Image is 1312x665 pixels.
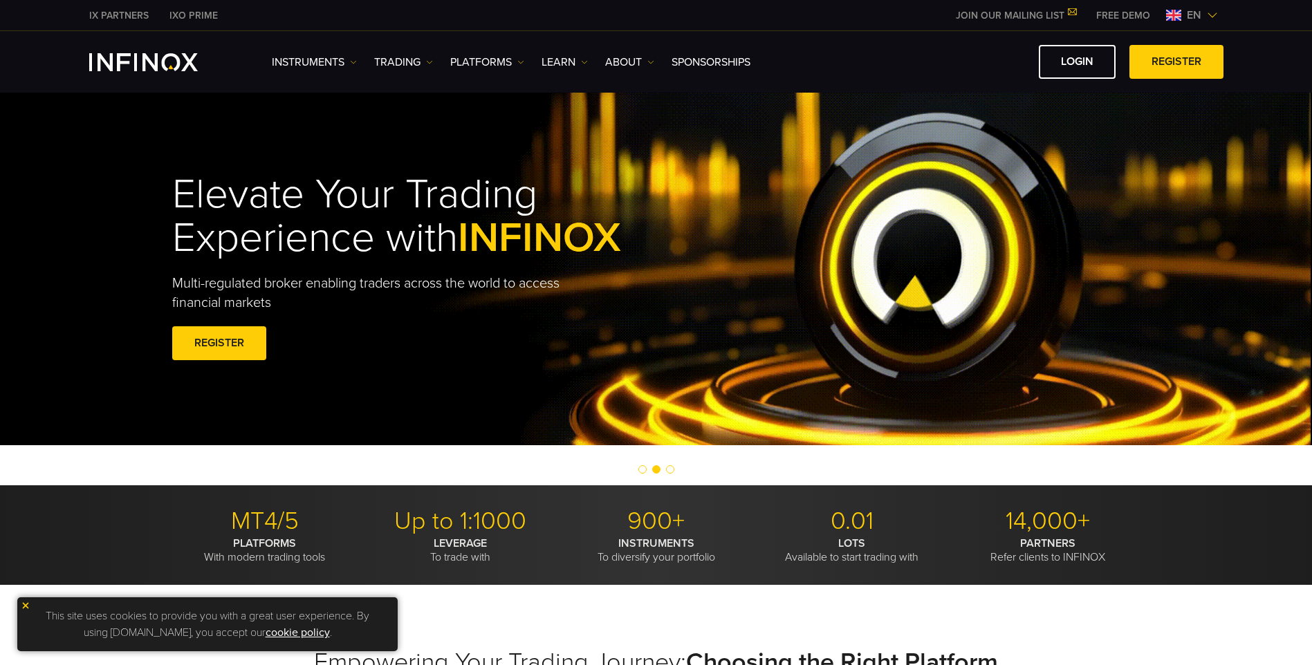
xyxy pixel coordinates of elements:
[21,601,30,610] img: yellow close icon
[564,506,749,536] p: 900+
[266,626,330,639] a: cookie policy
[652,465,660,474] span: Go to slide 2
[618,536,694,550] strong: INSTRUMENTS
[434,536,487,550] strong: LEVERAGE
[605,54,654,71] a: ABOUT
[172,274,583,312] p: Multi-regulated broker enabling traders across the world to access financial markets
[1181,7,1207,24] span: en
[172,173,685,260] h1: Elevate Your Trading Experience with
[564,536,749,564] p: To diversify your portfolio
[955,536,1140,564] p: Refer clients to INFINOX
[79,8,159,23] a: INFINOX
[159,8,228,23] a: INFINOX
[89,53,230,71] a: INFINOX Logo
[233,536,296,550] strong: PLATFORMS
[759,506,945,536] p: 0.01
[666,465,674,474] span: Go to slide 3
[172,326,266,360] a: REGISTER
[172,506,358,536] p: MT4/5
[450,54,524,71] a: PLATFORMS
[672,54,750,71] a: SPONSORSHIPS
[1020,536,1075,550] strong: PARTNERS
[172,536,358,564] p: With modern trading tools
[838,536,865,550] strong: LOTS
[542,54,588,71] a: Learn
[368,506,553,536] p: Up to 1:1000
[638,465,647,474] span: Go to slide 1
[458,213,621,263] span: INFINOX
[1129,45,1223,79] a: REGISTER
[945,10,1086,21] a: JOIN OUR MAILING LIST
[368,536,553,564] p: To trade with
[24,604,391,644] p: This site uses cookies to provide you with a great user experience. By using [DOMAIN_NAME], you a...
[955,506,1140,536] p: 14,000+
[1039,45,1116,79] a: LOGIN
[759,536,945,564] p: Available to start trading with
[1086,8,1161,23] a: INFINOX MENU
[272,54,357,71] a: Instruments
[374,54,433,71] a: TRADING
